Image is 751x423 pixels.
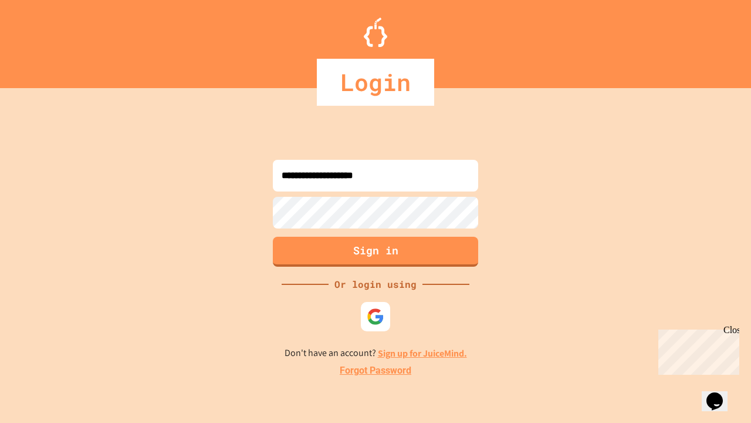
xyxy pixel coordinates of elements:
p: Don't have an account? [285,346,467,361]
button: Sign in [273,237,478,267]
img: Logo.svg [364,18,387,47]
iframe: chat widget [654,325,739,375]
div: Chat with us now!Close [5,5,81,75]
div: Login [317,59,434,106]
img: google-icon.svg [367,308,384,325]
a: Sign up for JuiceMind. [378,347,467,360]
a: Forgot Password [340,364,411,378]
iframe: chat widget [702,376,739,411]
div: Or login using [329,277,422,291]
